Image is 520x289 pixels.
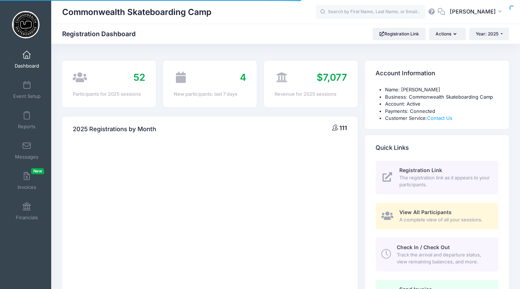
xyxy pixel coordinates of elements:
li: Account: Active [385,100,498,108]
li: Payments: Connected [385,108,498,115]
div: Participants for 2025 sessions [73,91,145,98]
h4: 2025 Registrations by Month [73,119,156,140]
a: Check In / Check Out Track the arrival and departure status, view remaining balances, and more. [376,237,498,271]
a: Reports [10,107,44,133]
li: Customer Service: [385,115,498,122]
span: Messages [15,154,38,160]
li: Name: [PERSON_NAME] [385,86,498,94]
a: Registration Link The registration link as it appears to your participants. [376,161,498,194]
span: New [31,168,44,174]
div: New participants: last 7 days [174,91,246,98]
span: Registration Link [399,167,442,173]
h4: Quick Links [376,137,409,158]
a: Messages [10,138,44,163]
span: 52 [133,72,145,83]
span: Year: 2025 [476,31,498,37]
span: [PERSON_NAME] [450,8,496,16]
a: Dashboard [10,47,44,72]
button: Year: 2025 [469,28,509,40]
img: Commonwealth Skateboarding Camp [12,11,39,38]
span: Invoices [18,184,36,190]
button: Actions [429,28,466,40]
a: Event Setup [10,77,44,103]
span: Reports [18,123,35,130]
a: Financials [10,198,44,224]
button: [PERSON_NAME] [445,4,509,20]
li: Business: Commonwealth Skateboarding Camp [385,94,498,101]
input: Search by First Name, Last Name, or Email... [316,5,425,19]
h1: Commonwealth Skateboarding Camp [62,4,211,20]
span: Check In / Check Out [397,244,450,250]
span: 111 [339,124,347,132]
span: The registration link as it appears to your participants. [399,174,490,189]
span: Event Setup [13,93,41,99]
span: Dashboard [15,63,39,69]
span: Track the arrival and departure status, view remaining balances, and more. [397,251,490,266]
span: A complete view of all your sessions. [399,216,490,224]
h4: Account Information [376,63,435,84]
span: 4 [240,72,246,83]
a: Registration Link [373,28,426,40]
a: View All Participants A complete view of all your sessions. [376,203,498,229]
h1: Registration Dashboard [62,30,142,38]
a: InvoicesNew [10,168,44,194]
span: Financials [16,214,38,221]
a: Contact Us [427,115,452,121]
span: View All Participants [399,209,452,215]
div: Revenue for 2025 sessions [275,91,347,98]
span: $7,077 [317,72,347,83]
